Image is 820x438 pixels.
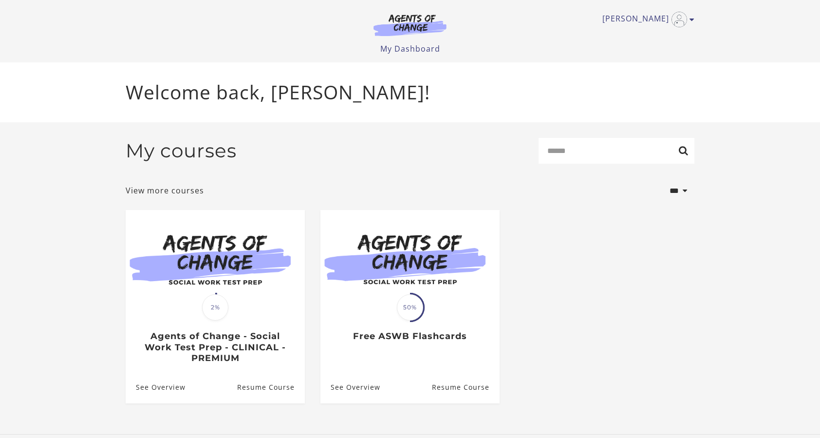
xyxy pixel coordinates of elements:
[397,294,423,321] span: 50%
[363,14,457,36] img: Agents of Change Logo
[331,331,489,342] h3: Free ASWB Flashcards
[136,331,294,364] h3: Agents of Change - Social Work Test Prep - CLINICAL - PREMIUM
[126,371,186,403] a: Agents of Change - Social Work Test Prep - CLINICAL - PREMIUM: See Overview
[602,12,690,27] a: Toggle menu
[320,371,380,403] a: Free ASWB Flashcards: See Overview
[202,294,228,321] span: 2%
[126,139,237,162] h2: My courses
[126,185,204,196] a: View more courses
[432,371,500,403] a: Free ASWB Flashcards: Resume Course
[237,371,305,403] a: Agents of Change - Social Work Test Prep - CLINICAL - PREMIUM: Resume Course
[380,43,440,54] a: My Dashboard
[126,78,694,107] p: Welcome back, [PERSON_NAME]!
